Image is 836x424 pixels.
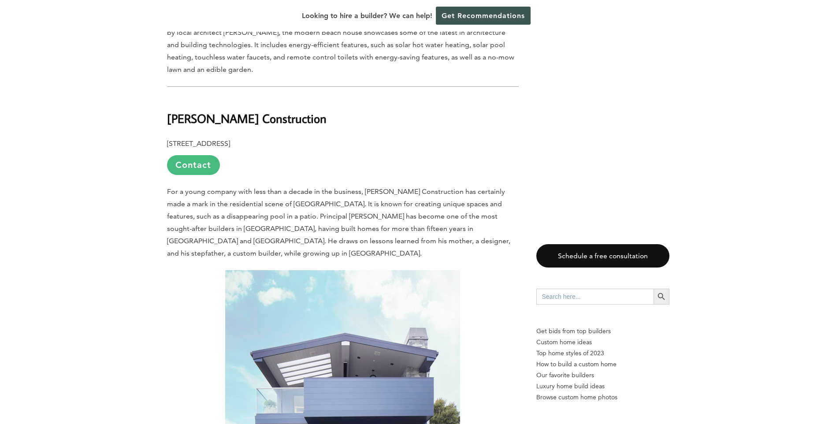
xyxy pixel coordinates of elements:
[167,187,510,257] span: For a young company with less than a decade in the business, [PERSON_NAME] Construction has certa...
[536,326,669,337] p: Get bids from top builders
[167,111,327,126] b: [PERSON_NAME] Construction
[657,292,666,301] svg: Search
[167,155,220,175] a: Contact
[536,392,669,403] a: Browse custom home photos
[536,348,669,359] a: Top home styles of 2023
[167,139,230,148] b: [STREET_ADDRESS]
[536,289,654,305] input: Search here...
[536,244,669,268] a: Schedule a free consultation
[536,381,669,392] a: Luxury home build ideas
[436,7,531,25] a: Get Recommendations
[536,370,669,381] a: Our favorite builders
[167,16,514,74] span: [GEOGRAPHIC_DATA] in [GEOGRAPHIC_DATA]. Designed by local architect [PERSON_NAME], the modern bea...
[536,337,669,348] a: Custom home ideas
[536,359,669,370] a: How to build a custom home
[667,361,825,413] iframe: Drift Widget Chat Controller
